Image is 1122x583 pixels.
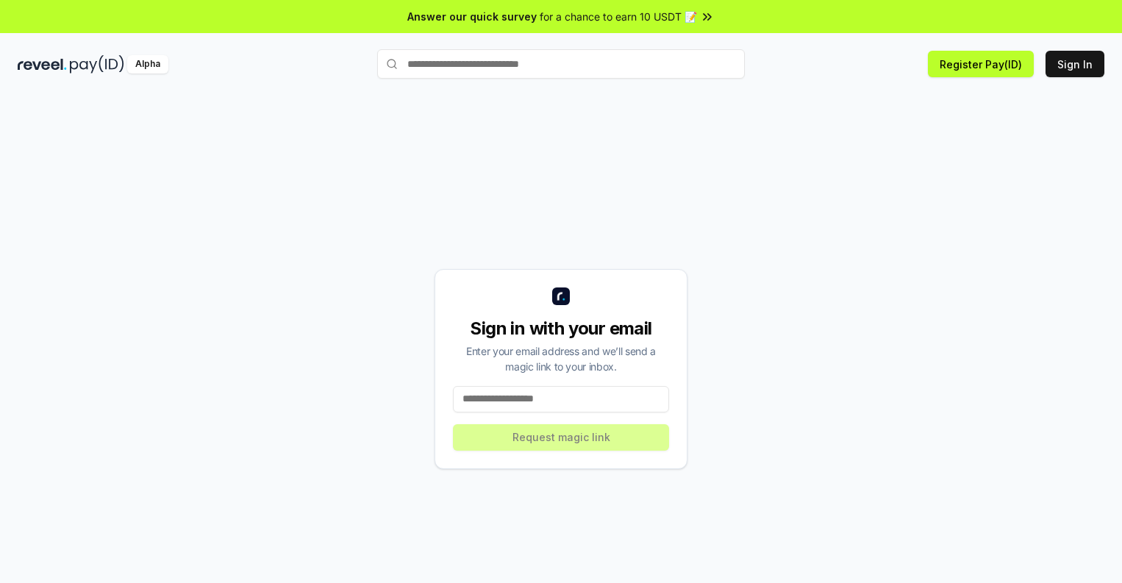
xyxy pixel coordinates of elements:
span: Answer our quick survey [407,9,537,24]
div: Enter your email address and we’ll send a magic link to your inbox. [453,343,669,374]
img: logo_small [552,287,570,305]
img: reveel_dark [18,55,67,74]
span: for a chance to earn 10 USDT 📝 [540,9,697,24]
button: Sign In [1046,51,1104,77]
div: Sign in with your email [453,317,669,340]
img: pay_id [70,55,124,74]
div: Alpha [127,55,168,74]
button: Register Pay(ID) [928,51,1034,77]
